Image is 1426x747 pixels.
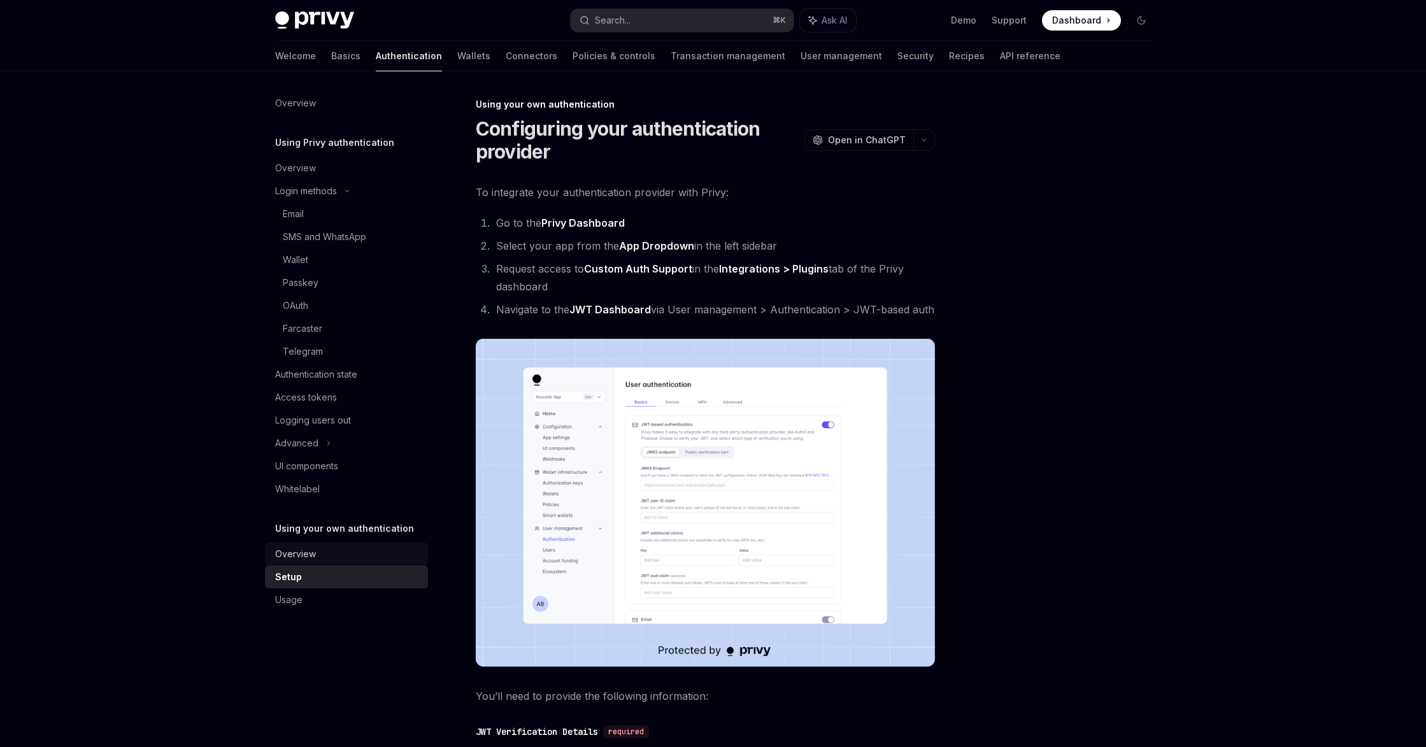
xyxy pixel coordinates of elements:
[275,413,351,428] div: Logging users out
[603,725,649,738] div: required
[951,14,976,27] a: Demo
[897,41,934,71] a: Security
[506,41,557,71] a: Connectors
[828,134,906,146] span: Open in ChatGPT
[476,339,935,667] img: JWT-based auth
[492,214,935,232] li: Go to the
[275,96,316,111] div: Overview
[492,260,935,295] li: Request access to in the tab of the Privy dashboard
[573,41,655,71] a: Policies & controls
[492,301,935,318] li: Navigate to the via User management > Authentication > JWT-based auth
[1000,41,1060,71] a: API reference
[275,546,316,562] div: Overview
[265,409,428,432] a: Logging users out
[476,117,799,163] h1: Configuring your authentication provider
[265,543,428,566] a: Overview
[541,217,625,230] a: Privy Dashboard
[671,41,785,71] a: Transaction management
[283,344,323,359] div: Telegram
[569,303,651,317] a: JWT Dashboard
[773,15,786,25] span: ⌘ K
[1052,14,1101,27] span: Dashboard
[265,317,428,340] a: Farcaster
[275,436,318,451] div: Advanced
[584,262,692,275] strong: Custom Auth Support
[265,588,428,611] a: Usage
[275,160,316,176] div: Overview
[275,183,337,199] div: Login methods
[1131,10,1151,31] button: Toggle dark mode
[801,41,882,71] a: User management
[275,11,354,29] img: dark logo
[457,41,490,71] a: Wallets
[719,262,829,276] a: Integrations > Plugins
[476,98,935,111] div: Using your own authentication
[265,225,428,248] a: SMS and WhatsApp
[283,321,322,336] div: Farcaster
[376,41,442,71] a: Authentication
[275,390,337,405] div: Access tokens
[476,725,598,738] div: JWT Verification Details
[595,13,631,28] div: Search...
[275,459,338,474] div: UI components
[265,455,428,478] a: UI components
[571,9,794,32] button: Search...⌘K
[275,569,302,585] div: Setup
[476,687,935,705] span: You’ll need to provide the following information:
[949,41,985,71] a: Recipes
[283,252,308,267] div: Wallet
[265,157,428,180] a: Overview
[822,14,847,27] span: Ask AI
[619,239,694,252] strong: App Dropdown
[265,566,428,588] a: Setup
[265,92,428,115] a: Overview
[275,481,320,497] div: Whitelabel
[283,275,318,290] div: Passkey
[800,9,856,32] button: Ask AI
[265,271,428,294] a: Passkey
[283,206,304,222] div: Email
[541,217,625,229] strong: Privy Dashboard
[265,386,428,409] a: Access tokens
[275,41,316,71] a: Welcome
[265,248,428,271] a: Wallet
[804,129,913,151] button: Open in ChatGPT
[992,14,1027,27] a: Support
[265,294,428,317] a: OAuth
[1042,10,1121,31] a: Dashboard
[275,521,414,536] h5: Using your own authentication
[476,183,935,201] span: To integrate your authentication provider with Privy:
[265,478,428,501] a: Whitelabel
[275,592,303,608] div: Usage
[283,229,366,245] div: SMS and WhatsApp
[265,340,428,363] a: Telegram
[283,298,308,313] div: OAuth
[331,41,360,71] a: Basics
[492,237,935,255] li: Select your app from the in the left sidebar
[275,135,394,150] h5: Using Privy authentication
[265,363,428,386] a: Authentication state
[275,367,357,382] div: Authentication state
[265,203,428,225] a: Email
